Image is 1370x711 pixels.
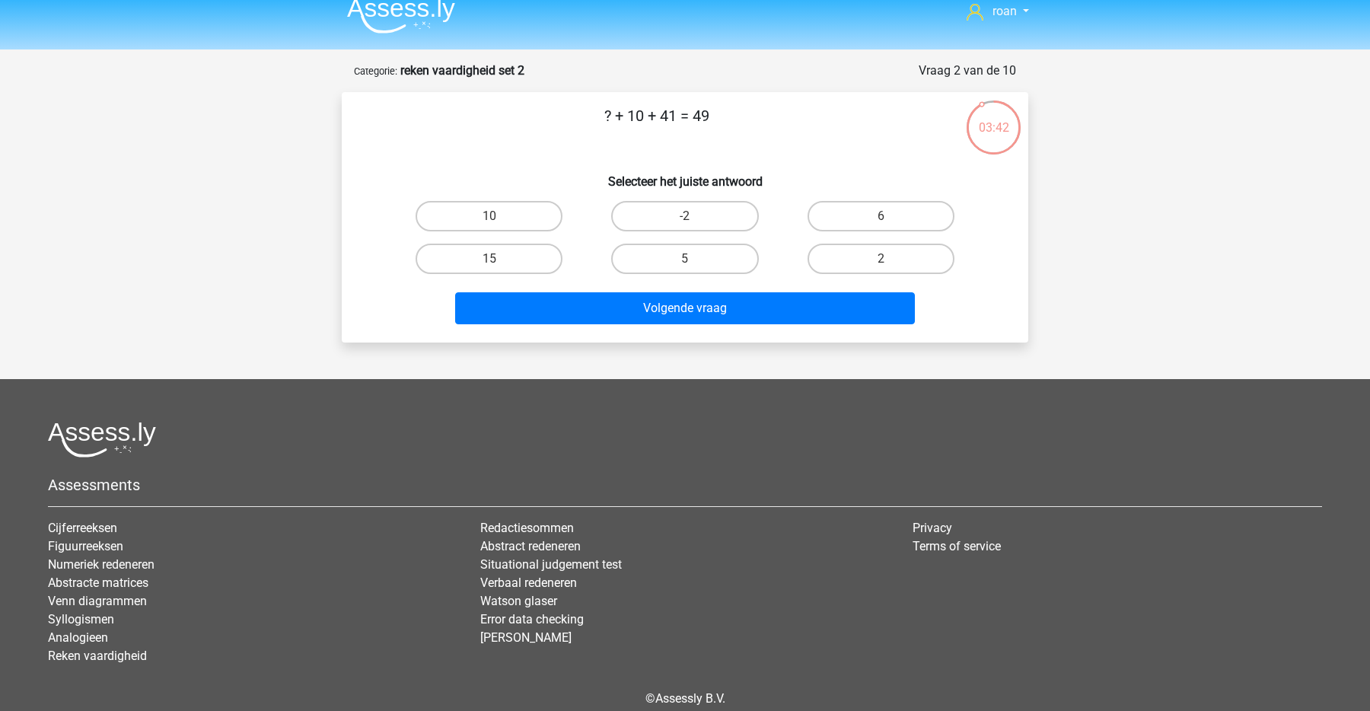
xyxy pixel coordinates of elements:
div: Vraag 2 van de 10 [919,62,1016,80]
small: Categorie: [354,65,397,77]
label: 5 [611,244,758,274]
div: 03:42 [965,99,1022,137]
a: Abstracte matrices [48,575,148,590]
label: 10 [416,201,562,231]
a: Numeriek redeneren [48,557,155,572]
label: 2 [808,244,954,274]
a: roan [961,2,1035,21]
p: ? + 10 + 41 = 49 [366,104,947,150]
h6: Selecteer het juiste antwoord [366,162,1004,189]
label: 15 [416,244,562,274]
label: 6 [808,201,954,231]
a: Verbaal redeneren [480,575,577,590]
a: Watson glaser [480,594,557,608]
a: Situational judgement test [480,557,622,572]
span: roan [992,4,1017,18]
a: Terms of service [913,539,1001,553]
label: -2 [611,201,758,231]
a: [PERSON_NAME] [480,630,572,645]
a: Error data checking [480,612,584,627]
a: Venn diagrammen [48,594,147,608]
a: Reken vaardigheid [48,649,147,663]
a: Figuurreeksen [48,539,123,553]
a: Cijferreeksen [48,521,117,535]
a: Redactiesommen [480,521,574,535]
a: Privacy [913,521,952,535]
strong: reken vaardigheid set 2 [400,63,524,78]
a: Analogieen [48,630,108,645]
img: Assessly logo [48,422,156,458]
a: Syllogismen [48,612,114,627]
a: Assessly B.V. [655,691,725,706]
a: Abstract redeneren [480,539,581,553]
button: Volgende vraag [455,292,916,324]
h5: Assessments [48,476,1322,494]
